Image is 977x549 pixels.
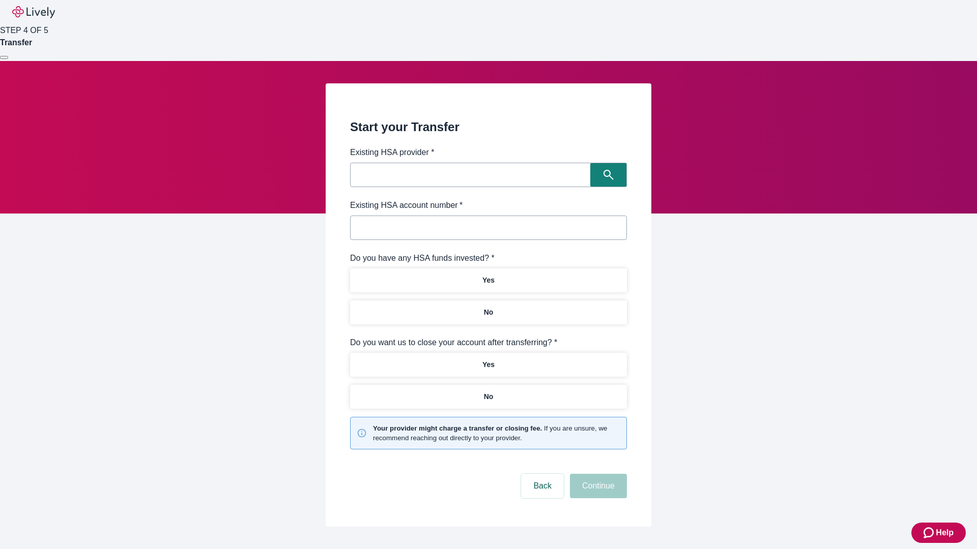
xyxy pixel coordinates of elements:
p: No [484,391,494,402]
label: Existing HSA provider * [350,146,434,159]
button: No [350,300,627,324]
p: Yes [482,359,495,370]
span: Help [936,527,954,539]
button: Yes [350,353,627,377]
svg: Search icon [604,170,614,180]
img: Lively [12,6,55,18]
label: Do you have any HSA funds invested? * [350,252,495,264]
button: Zendesk support iconHelp [911,523,966,543]
strong: Your provider might charge a transfer or closing fee. [373,424,542,432]
small: If you are unsure, we recommend reaching out directly to your provider. [373,423,620,443]
label: Existing HSA account number [350,199,463,211]
p: No [484,307,494,318]
button: Yes [350,268,627,292]
label: Do you want us to close your account after transferring? * [350,337,557,349]
input: Search input [353,168,590,182]
p: Yes [482,275,495,286]
svg: Zendesk support icon [924,527,936,539]
button: Back [521,474,564,498]
h2: Start your Transfer [350,118,627,136]
button: Search icon [590,163,627,187]
button: No [350,385,627,409]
